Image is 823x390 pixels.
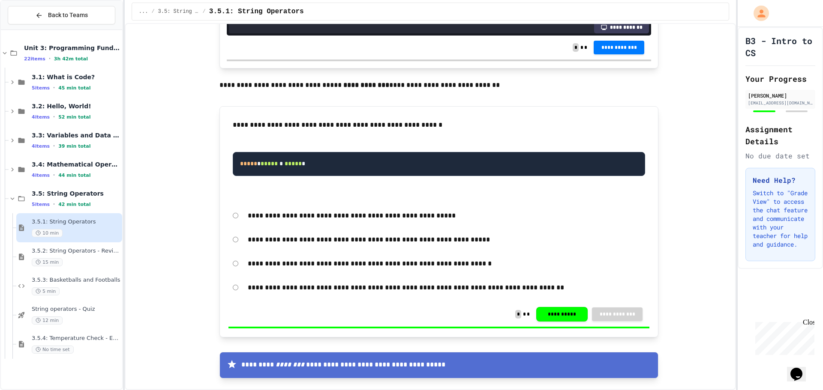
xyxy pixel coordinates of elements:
h1: B3 - Intro to CS [745,35,815,59]
span: • [53,172,55,179]
span: • [53,143,55,149]
span: 3.5.1: String Operators [32,218,120,226]
span: Back to Teams [48,11,88,20]
span: 39 min total [58,143,90,149]
span: 4 items [32,173,50,178]
span: 3.5.3: Basketballs and Footballs [32,277,120,284]
h3: Need Help? [753,175,808,185]
span: No time set [32,345,74,354]
span: 12 min [32,316,63,325]
span: 5 min [32,287,60,295]
span: 3.5.2: String Operators - Review [32,247,120,255]
h2: Your Progress [745,73,815,85]
span: 22 items [24,56,45,62]
span: 52 min total [58,114,90,120]
span: 3h 42m total [54,56,88,62]
span: 4 items [32,114,50,120]
span: 3.5: String Operators [158,8,199,15]
span: 42 min total [58,202,90,207]
span: 5 items [32,202,50,207]
span: 5 items [32,85,50,91]
span: 15 min [32,258,63,266]
iframe: chat widget [787,356,814,381]
span: 3.5: String Operators [32,190,120,197]
span: 3.3: Variables and Data Types [32,131,120,139]
div: [EMAIL_ADDRESS][DOMAIN_NAME] [748,100,813,106]
span: 3.1: What is Code? [32,73,120,81]
iframe: chat widget [752,319,814,355]
div: No due date set [745,151,815,161]
span: 3.2: Hello, World! [32,102,120,110]
div: [PERSON_NAME] [748,92,813,99]
span: 3.5.4: Temperature Check - Exit Ticket [32,335,120,342]
span: ... [139,8,148,15]
span: 3.4: Mathematical Operators [32,161,120,168]
span: String operators - Quiz [32,306,120,313]
p: Switch to "Grade View" to access the chat feature and communicate with your teacher for help and ... [753,189,808,249]
span: • [49,55,51,62]
span: • [53,84,55,91]
h2: Assignment Details [745,123,815,147]
span: 3.5.1: String Operators [209,6,304,17]
span: 4 items [32,143,50,149]
div: My Account [745,3,771,23]
span: • [53,113,55,120]
span: 44 min total [58,173,90,178]
span: • [53,201,55,208]
span: / [203,8,206,15]
span: Unit 3: Programming Fundamentals [24,44,120,52]
span: 10 min [32,229,63,237]
span: 45 min total [58,85,90,91]
div: Chat with us now!Close [3,3,59,54]
span: / [151,8,154,15]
